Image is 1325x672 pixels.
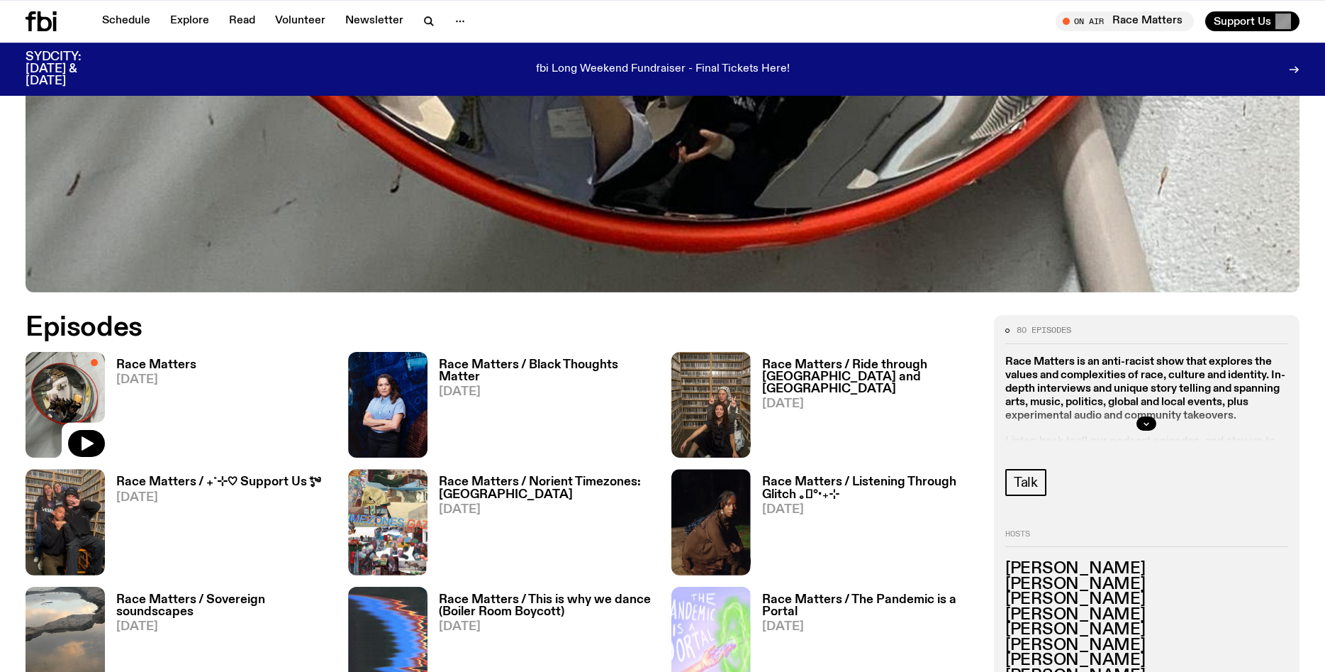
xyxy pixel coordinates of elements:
[162,11,218,31] a: Explore
[116,476,320,488] h3: Race Matters / ₊˚⊹♡ Support Us *ೃ༄
[671,469,751,575] img: Fetle crouches in a park at night. They are wearing a long brown garment and looking solemnly int...
[439,476,654,500] h3: Race Matters / Norient Timezones: [GEOGRAPHIC_DATA]
[105,359,196,458] a: Race Matters[DATE]
[116,359,196,371] h3: Race Matters
[1205,11,1299,31] button: Support Us
[439,504,654,516] span: [DATE]
[1005,638,1288,654] h3: [PERSON_NAME]
[1005,622,1288,638] h3: [PERSON_NAME]
[1005,653,1288,668] h3: [PERSON_NAME]
[751,359,977,458] a: Race Matters / Ride through [GEOGRAPHIC_DATA] and [GEOGRAPHIC_DATA][DATE]
[536,63,790,76] p: fbi Long Weekend Fundraiser - Final Tickets Here!
[439,386,654,398] span: [DATE]
[1005,561,1288,592] h3: [PERSON_NAME] [PERSON_NAME]
[105,476,320,575] a: Race Matters / ₊˚⊹♡ Support Us *ೃ༄[DATE]
[762,594,977,618] h3: Race Matters / The Pandemic is a Portal
[762,621,977,633] span: [DATE]
[116,594,331,618] h3: Race Matters / Sovereign soundscapes
[1005,530,1288,547] h2: Hosts
[762,504,977,516] span: [DATE]
[26,352,105,458] img: A photo of the Race Matters team taken in a rear view or "blindside" mirror. A bunch of people of...
[1005,356,1285,422] strong: Race Matters is an anti-racist show that explores the values and complexities of race, culture an...
[439,594,654,618] h3: Race Matters / This is why we dance (Boiler Room Boycott)
[751,476,977,575] a: Race Matters / Listening Through Glitch ｡𖦹°‧₊⊹[DATE]
[762,359,977,395] h3: Race Matters / Ride through [GEOGRAPHIC_DATA] and [GEOGRAPHIC_DATA]
[762,476,977,500] h3: Race Matters / Listening Through Glitch ｡𖦹°‧₊⊹
[1056,11,1194,31] button: On AirRace Matters
[116,374,196,386] span: [DATE]
[1014,475,1038,490] span: Talk
[267,11,334,31] a: Volunteer
[762,398,977,410] span: [DATE]
[1005,469,1046,496] a: Talk
[26,51,116,87] h3: SYDCITY: [DATE] & [DATE]
[116,621,331,633] span: [DATE]
[671,352,751,458] img: Sara and Malaak squatting on ground in fbi music library. Sara is making peace signs behind Malaa...
[439,621,654,633] span: [DATE]
[1017,326,1071,334] span: 80 episodes
[1005,607,1288,623] h3: [PERSON_NAME]
[26,315,869,341] h2: Episodes
[1214,15,1271,28] span: Support Us
[116,492,320,504] span: [DATE]
[1005,592,1288,607] h3: [PERSON_NAME]
[427,476,654,575] a: Race Matters / Norient Timezones: [GEOGRAPHIC_DATA][DATE]
[439,359,654,383] h3: Race Matters / Black Thoughts Matter
[337,11,412,31] a: Newsletter
[94,11,159,31] a: Schedule
[220,11,264,31] a: Read
[427,359,654,458] a: Race Matters / Black Thoughts Matter[DATE]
